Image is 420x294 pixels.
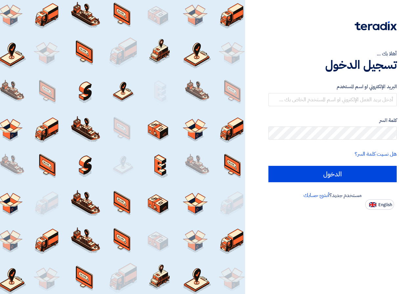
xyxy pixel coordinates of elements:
[268,117,397,124] label: كلمة السر
[355,21,397,30] img: Teradix logo
[268,93,397,106] input: أدخل بريد العمل الإلكتروني او اسم المستخدم الخاص بك ...
[268,166,397,182] input: الدخول
[369,202,376,207] img: en-US.png
[268,50,397,58] div: أهلا بك ...
[304,191,329,199] a: أنشئ حسابك
[378,203,392,207] span: English
[268,58,397,72] h1: تسجيل الدخول
[268,191,397,199] div: مستخدم جديد؟
[355,150,397,158] a: هل نسيت كلمة السر؟
[268,83,397,90] label: البريد الإلكتروني او اسم المستخدم
[365,199,394,210] button: English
